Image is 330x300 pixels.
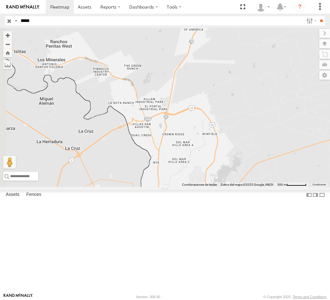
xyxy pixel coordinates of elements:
span: 500 m [277,183,286,186]
button: Arrastra el hombrecito naranja al mapa para abrir Street View [3,156,16,169]
img: rand-logo.svg [6,5,39,9]
label: Fences [23,190,44,199]
i: ? [295,2,305,12]
label: Measure [3,60,12,69]
button: Escala del mapa: 500 m por 59 píxeles [275,183,308,187]
a: Condiciones (se abre en una nueva pestaña) [313,183,326,186]
label: Search Query [13,16,18,25]
div: Josue Jimenez [254,2,272,12]
label: Assets [3,190,23,199]
button: Zoom in [3,31,12,40]
a: Terms and Conditions [293,295,327,299]
label: Hide Summary Table [319,190,325,199]
button: Zoom Home [3,49,12,57]
div: Version: 306.00 [136,295,160,299]
a: Visit our Website [3,294,33,300]
div: © Copyright 2025 - [263,295,327,299]
label: Dock Summary Table to the Right [312,190,319,199]
button: Combinaciones de teclas [182,183,217,187]
label: Dock Summary Table to the Left [306,190,312,199]
span: Datos del mapa ©2025 Google, INEGI [221,183,273,186]
label: Search Filter Options [304,16,318,25]
label: Map Settings [319,71,330,80]
button: Zoom out [3,40,12,49]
